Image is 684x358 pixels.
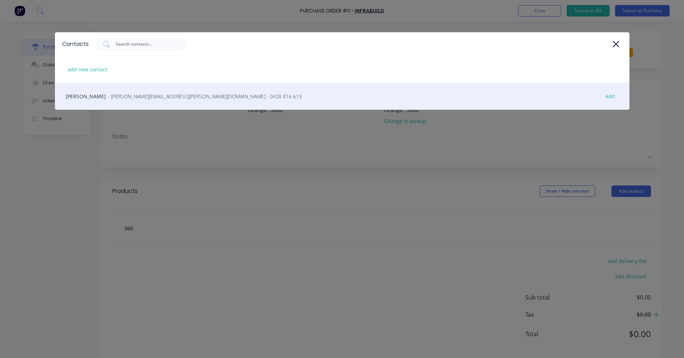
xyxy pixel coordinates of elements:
[115,41,175,48] input: Search contacts...
[602,91,619,102] div: edit
[64,64,111,75] div: add new contact
[55,83,629,110] div: [PERSON_NAME]
[62,40,89,48] div: Contacts
[108,93,302,100] span: - [PERSON_NAME][EMAIL_ADDRESS][PERSON_NAME][DOMAIN_NAME] - 0428 816 613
